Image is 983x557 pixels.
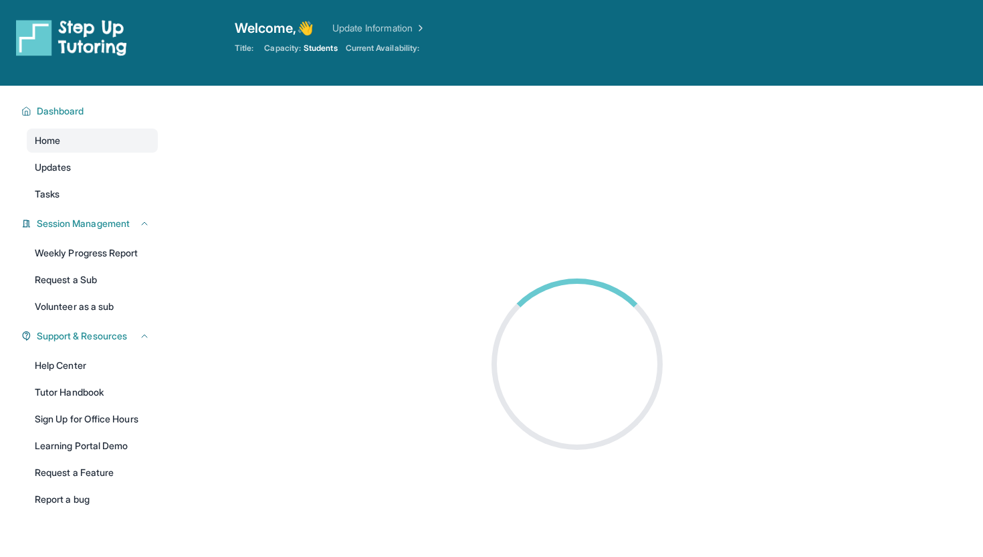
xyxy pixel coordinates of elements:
[235,43,253,54] span: Title:
[27,461,158,485] a: Request a Feature
[16,19,127,56] img: logo
[346,43,419,54] span: Current Availability:
[413,21,426,35] img: Chevron Right
[37,104,84,118] span: Dashboard
[31,104,150,118] button: Dashboard
[264,43,301,54] span: Capacity:
[332,21,426,35] a: Update Information
[27,129,158,153] a: Home
[35,134,60,147] span: Home
[35,161,72,174] span: Updates
[37,329,127,343] span: Support & Resources
[27,353,158,378] a: Help Center
[27,380,158,404] a: Tutor Handbook
[31,329,150,343] button: Support & Resources
[27,434,158,458] a: Learning Portal Demo
[27,487,158,511] a: Report a bug
[27,268,158,292] a: Request a Sub
[37,217,130,230] span: Session Management
[27,407,158,431] a: Sign Up for Office Hours
[27,295,158,319] a: Volunteer as a sub
[27,155,158,179] a: Updates
[235,19,314,37] span: Welcome, 👋
[27,241,158,265] a: Weekly Progress Report
[31,217,150,230] button: Session Management
[304,43,338,54] span: Students
[35,187,60,201] span: Tasks
[27,182,158,206] a: Tasks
